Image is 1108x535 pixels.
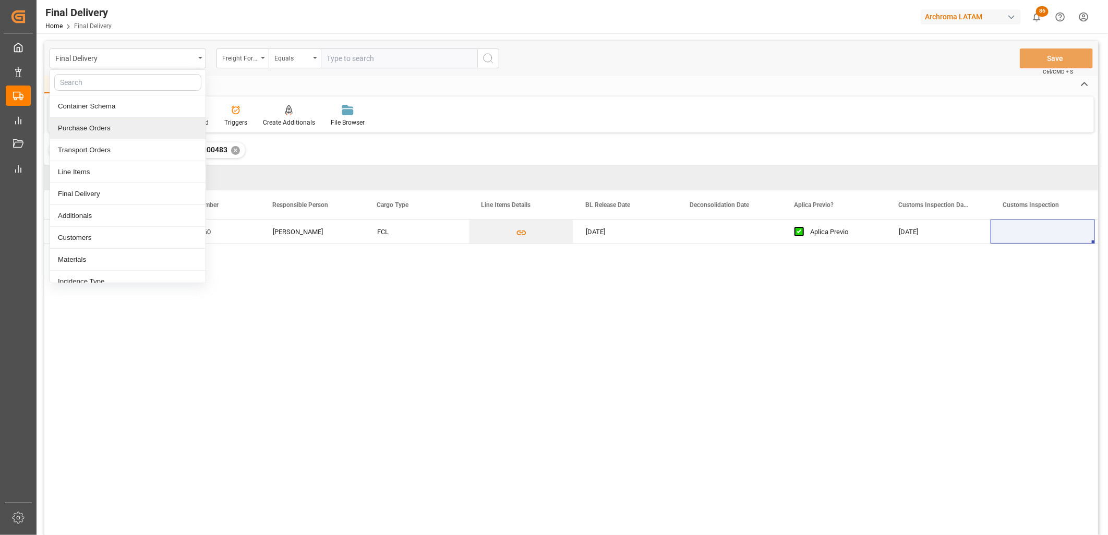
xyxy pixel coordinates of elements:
button: Help Center [1049,5,1072,29]
div: Additionals [50,205,206,227]
span: 86 [1036,6,1049,17]
div: Create Additionals [263,118,315,127]
div: Materials [50,249,206,271]
span: Deconsolidation Date [690,201,749,209]
button: close menu [50,48,206,68]
button: show 86 new notifications [1025,5,1049,29]
span: Aplica Previo? [794,201,834,209]
div: Line Items [50,161,206,183]
div: Container Schema [50,95,206,117]
div: Triggers [224,118,247,127]
div: File Browser [331,118,365,127]
a: Home [45,22,63,30]
input: Search [54,74,201,91]
button: Save [1020,48,1093,68]
div: Final Delivery [55,51,195,64]
div: Press SPACE to select this row. [44,220,107,244]
button: Archroma LATAM [921,7,1025,27]
div: Final Delivery [50,183,206,205]
div: [PERSON_NAME] [260,220,365,244]
button: open menu [216,48,269,68]
div: [DATE] [573,220,678,244]
div: [DATE] [886,220,991,244]
div: Freight Forwarder Reference [222,51,258,63]
span: Line Items Details [481,201,531,209]
button: open menu [269,48,321,68]
div: FCL [365,220,469,244]
span: Ctrl/CMD + S [1043,68,1073,76]
span: BL Release Date [585,201,630,209]
div: Incidence Type [50,271,206,293]
button: search button [477,48,499,68]
div: Equals [274,51,310,63]
div: Aplica Previo [810,220,874,244]
span: Responsible Person [272,201,328,209]
div: HLBU1390660 [156,220,260,244]
div: Archroma LATAM [921,9,1021,25]
div: Home [44,76,80,93]
span: Customs Inspection Date [898,201,968,209]
div: Transport Orders [50,139,206,161]
input: Type to search [321,48,477,68]
span: Customs Inspection [1003,201,1059,209]
div: Final Delivery [45,5,112,20]
div: Customers [50,227,206,249]
div: Purchase Orders [50,117,206,139]
div: ✕ [231,146,240,155]
span: Cargo Type [377,201,408,209]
